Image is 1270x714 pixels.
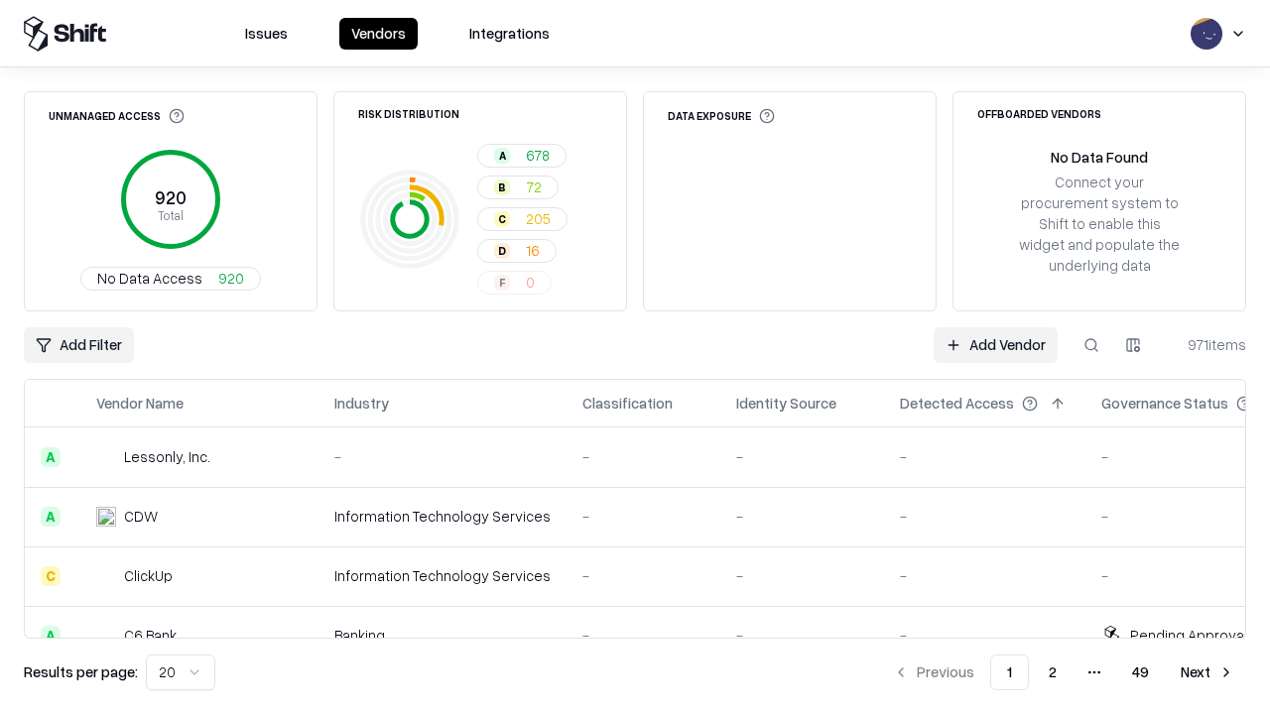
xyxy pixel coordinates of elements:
span: 72 [526,177,542,197]
div: CDW [124,506,158,527]
button: C205 [477,207,568,231]
div: D [494,243,510,259]
img: CDW [96,507,116,527]
span: 678 [526,145,550,166]
div: Information Technology Services [334,565,551,586]
div: - [334,446,551,467]
div: - [900,506,1070,527]
div: - [582,506,704,527]
div: C6 Bank [124,625,177,646]
div: - [582,446,704,467]
button: Next [1169,654,1246,690]
div: C [494,211,510,227]
div: Governance Status [1101,393,1228,414]
div: Offboarded Vendors [977,108,1101,119]
div: B [494,179,510,195]
div: Connect your procurement system to Shift to enable this widget and populate the underlying data [1017,172,1182,277]
div: ClickUp [124,565,173,586]
button: 49 [1116,654,1165,690]
img: ClickUp [96,566,116,586]
div: - [736,506,868,527]
button: B72 [477,176,559,199]
button: No Data Access920 [80,267,261,291]
div: - [736,446,868,467]
div: - [736,565,868,586]
span: 205 [526,208,551,229]
div: Detected Access [900,393,1014,414]
div: Information Technology Services [334,506,551,527]
div: Industry [334,393,389,414]
div: A [494,148,510,164]
button: 1 [990,654,1029,690]
div: No Data Found [1051,147,1148,168]
a: Add Vendor [934,327,1058,363]
button: Vendors [339,18,418,50]
div: Vendor Name [96,393,184,414]
div: A [41,626,61,646]
button: 2 [1033,654,1073,690]
div: Risk Distribution [358,108,459,119]
p: Results per page: [24,661,138,682]
div: 971 items [1167,334,1246,355]
tspan: Total [158,207,184,223]
img: Lessonly, Inc. [96,447,116,467]
div: - [582,565,704,586]
div: Data Exposure [668,108,775,124]
div: C [41,566,61,586]
div: A [41,447,61,467]
button: Integrations [457,18,562,50]
tspan: 920 [155,186,187,208]
div: Identity Source [736,393,836,414]
nav: pagination [881,654,1246,690]
button: D16 [477,239,557,263]
span: 920 [218,268,244,289]
div: - [900,625,1070,646]
button: Issues [233,18,300,50]
div: - [582,625,704,646]
span: 16 [526,240,540,261]
div: Unmanaged Access [49,108,185,124]
div: Banking [334,625,551,646]
button: A678 [477,144,567,168]
div: - [900,446,1070,467]
div: - [736,625,868,646]
img: C6 Bank [96,626,116,646]
span: No Data Access [97,268,202,289]
button: Add Filter [24,327,134,363]
div: Lessonly, Inc. [124,446,210,467]
div: - [900,565,1070,586]
div: Classification [582,393,673,414]
div: Pending Approval [1130,625,1247,646]
div: A [41,507,61,527]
